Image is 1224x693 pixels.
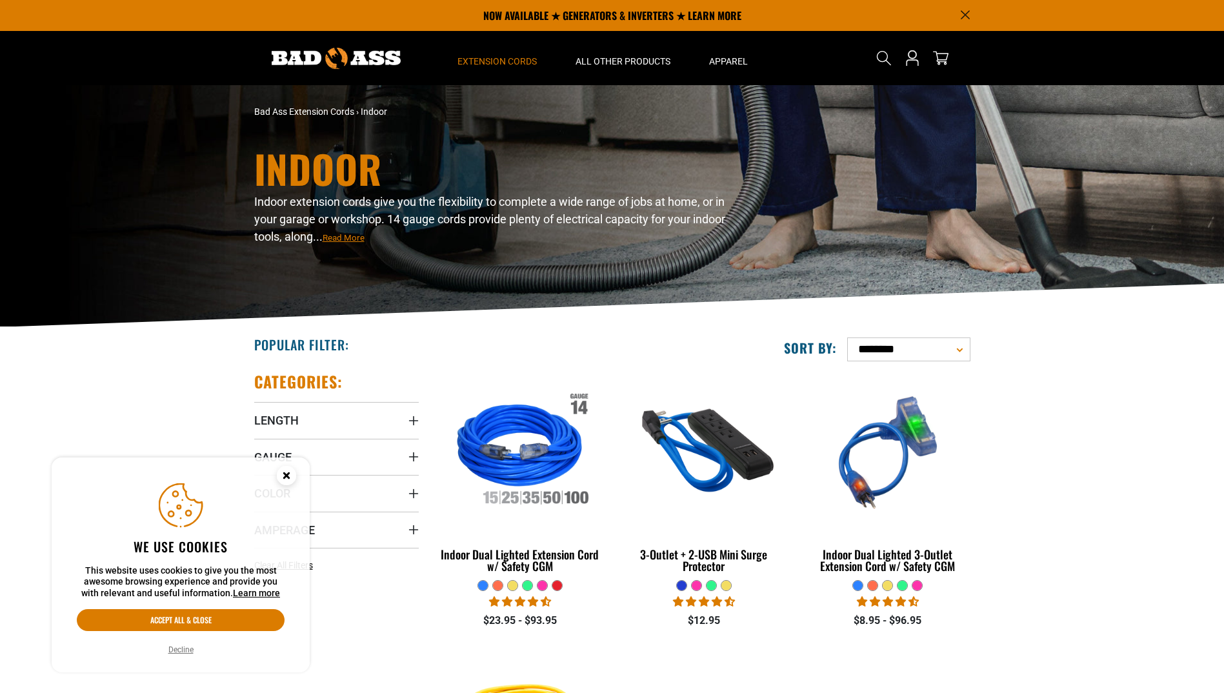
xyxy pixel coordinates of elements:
nav: breadcrumbs [254,105,725,119]
summary: Gauge [254,439,419,475]
span: › [356,106,359,117]
a: Indoor Dual Lighted Extension Cord w/ Safety CGM Indoor Dual Lighted Extension Cord w/ Safety CGM [438,372,603,579]
img: blue [623,378,785,527]
summary: Search [874,48,894,68]
summary: Extension Cords [438,31,556,85]
div: Indoor Dual Lighted Extension Cord w/ Safety CGM [438,548,603,572]
a: blue Indoor Dual Lighted 3-Outlet Extension Cord w/ Safety CGM [805,372,970,579]
span: Read More [323,233,365,243]
label: Sort by: [784,339,837,356]
span: 4.33 stars [857,596,919,608]
a: blue 3-Outlet + 2-USB Mini Surge Protector [621,372,786,579]
button: Accept all & close [77,609,285,631]
span: Indoor [361,106,387,117]
span: Indoor extension cords give you the flexibility to complete a wide range of jobs at home, or in y... [254,195,725,243]
h1: Indoor [254,149,725,188]
h2: Popular Filter: [254,336,349,353]
summary: Amperage [254,512,419,548]
span: 4.40 stars [489,596,551,608]
div: 3-Outlet + 2-USB Mini Surge Protector [621,548,786,572]
summary: Color [254,475,419,511]
span: 4.36 stars [673,596,735,608]
img: Bad Ass Extension Cords [272,48,401,69]
img: blue [807,378,969,527]
p: This website uses cookies to give you the most awesome browsing experience and provide you with r... [77,565,285,599]
h2: We use cookies [77,538,285,555]
span: All Other Products [576,55,670,67]
img: Indoor Dual Lighted Extension Cord w/ Safety CGM [439,378,601,527]
button: Decline [165,643,197,656]
div: $23.95 - $93.95 [438,613,603,628]
div: $12.95 [621,613,786,628]
span: Extension Cords [457,55,537,67]
h2: Categories: [254,372,343,392]
span: Gauge [254,450,292,465]
div: Indoor Dual Lighted 3-Outlet Extension Cord w/ Safety CGM [805,548,970,572]
div: $8.95 - $96.95 [805,613,970,628]
aside: Cookie Consent [52,457,310,673]
span: Length [254,413,299,428]
span: Apparel [709,55,748,67]
summary: Apparel [690,31,767,85]
summary: Length [254,402,419,438]
a: Bad Ass Extension Cords [254,106,354,117]
summary: All Other Products [556,31,690,85]
a: Learn more [233,588,280,598]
